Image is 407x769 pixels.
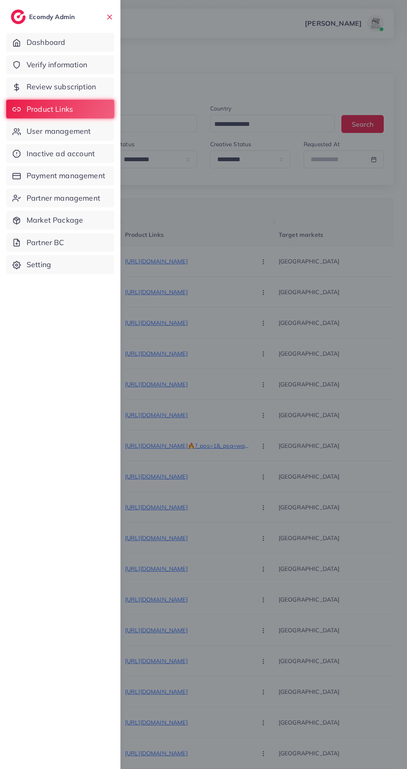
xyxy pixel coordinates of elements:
[27,193,100,204] span: Partner management
[11,10,26,24] img: logo
[11,10,77,24] a: logoEcomdy Admin
[6,55,114,74] a: Verify information
[27,170,105,181] span: Payment management
[27,37,65,48] span: Dashboard
[29,13,77,21] h2: Ecomdy Admin
[6,255,114,274] a: Setting
[27,104,73,115] span: Product Links
[27,59,87,70] span: Verify information
[27,148,95,159] span: Inactive ad account
[6,77,114,96] a: Review subscription
[27,259,51,270] span: Setting
[27,126,91,137] span: User management
[6,189,114,208] a: Partner management
[6,100,114,119] a: Product Links
[6,144,114,163] a: Inactive ad account
[27,215,83,226] span: Market Package
[27,81,96,92] span: Review subscription
[6,166,114,185] a: Payment management
[6,122,114,141] a: User management
[6,233,114,252] a: Partner BC
[6,211,114,230] a: Market Package
[6,33,114,52] a: Dashboard
[27,237,64,248] span: Partner BC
